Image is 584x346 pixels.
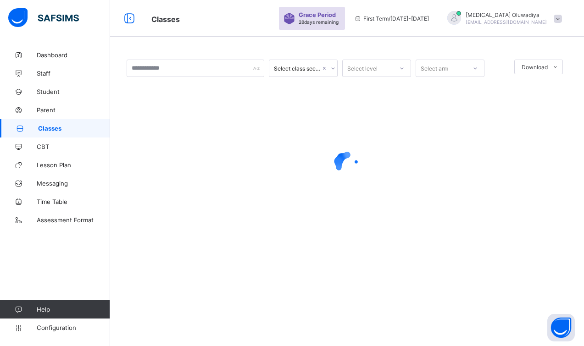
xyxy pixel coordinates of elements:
[37,70,110,77] span: Staff
[37,198,110,205] span: Time Table
[347,60,378,77] div: Select level
[38,125,110,132] span: Classes
[274,65,321,72] div: Select class section
[37,51,110,59] span: Dashboard
[37,324,110,331] span: Configuration
[37,216,110,224] span: Assessment Format
[37,88,110,95] span: Student
[438,11,567,26] div: TobiOluwadiya
[299,11,336,18] span: Grace Period
[37,106,110,114] span: Parent
[547,314,575,341] button: Open asap
[37,143,110,150] span: CBT
[421,60,448,77] div: Select arm
[299,19,339,25] span: 28 days remaining
[522,64,548,71] span: Download
[354,15,429,22] span: session/term information
[37,306,110,313] span: Help
[466,19,547,25] span: [EMAIL_ADDRESS][DOMAIN_NAME]
[466,11,547,18] span: [MEDICAL_DATA] Oluwadiya
[8,8,79,27] img: safsims
[37,161,110,169] span: Lesson Plan
[151,15,180,24] span: Classes
[37,180,110,187] span: Messaging
[284,13,295,24] img: sticker-purple.71386a28dfed39d6af7621340158ba97.svg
